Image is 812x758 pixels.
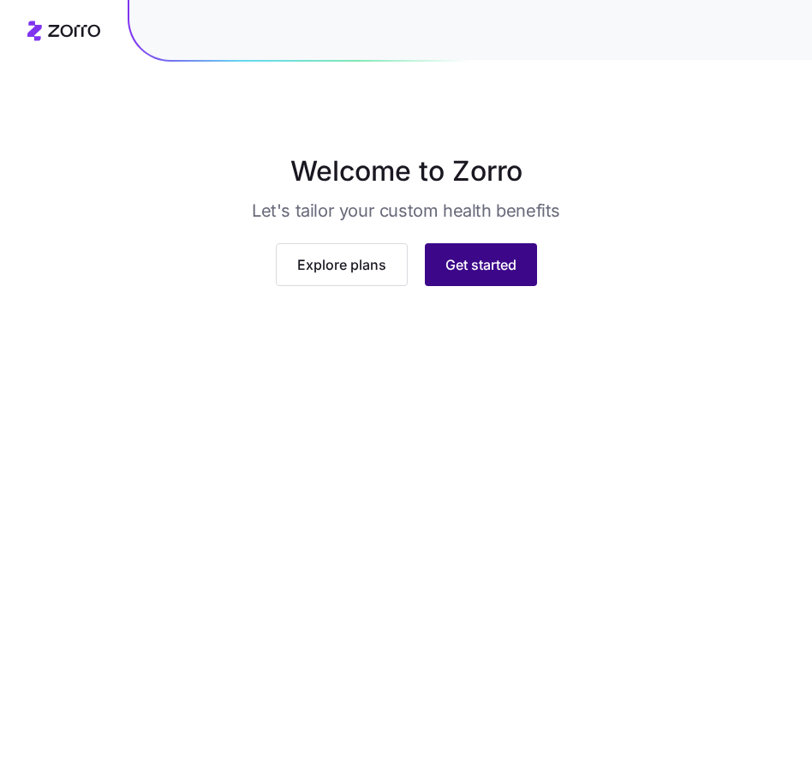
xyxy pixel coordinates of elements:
button: Explore plans [276,243,408,286]
button: Get started [425,243,537,286]
h3: Let's tailor your custom health benefits [252,199,560,223]
h1: Welcome to Zorro [40,151,771,192]
span: Explore plans [297,254,386,275]
span: Get started [445,254,516,275]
